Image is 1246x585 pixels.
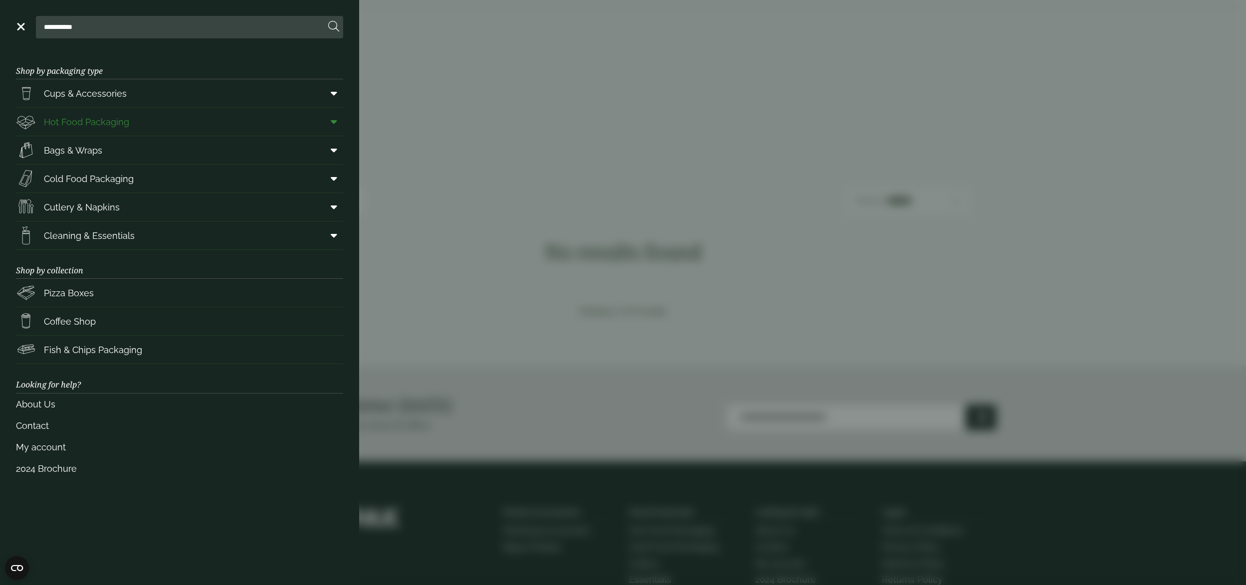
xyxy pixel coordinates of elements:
[16,307,343,335] a: Coffee Shop
[16,140,36,160] img: Paper_carriers.svg
[16,197,36,217] img: Cutlery.svg
[16,83,36,103] img: PintNhalf_cup.svg
[16,225,36,245] img: open-wipe.svg
[16,165,343,193] a: Cold Food Packaging
[16,79,343,107] a: Cups & Accessories
[44,286,94,300] span: Pizza Boxes
[44,87,127,100] span: Cups & Accessories
[16,283,36,303] img: Pizza_boxes.svg
[16,336,343,364] a: Fish & Chips Packaging
[16,169,36,189] img: Sandwich_box.svg
[16,193,343,221] a: Cutlery & Napkins
[16,250,343,279] h3: Shop by collection
[16,279,343,307] a: Pizza Boxes
[44,200,120,214] span: Cutlery & Napkins
[16,436,343,458] a: My account
[44,229,135,242] span: Cleaning & Essentials
[16,340,36,360] img: FishNchip_box.svg
[16,112,36,132] img: Deli_box.svg
[16,108,343,136] a: Hot Food Packaging
[16,415,343,436] a: Contact
[16,364,343,393] h3: Looking for help?
[5,556,29,580] button: Open CMP widget
[44,115,129,129] span: Hot Food Packaging
[16,393,343,415] a: About Us
[16,458,343,479] a: 2024 Brochure
[16,136,343,164] a: Bags & Wraps
[44,315,96,328] span: Coffee Shop
[44,144,102,157] span: Bags & Wraps
[44,172,134,186] span: Cold Food Packaging
[16,311,36,331] img: HotDrink_paperCup.svg
[16,221,343,249] a: Cleaning & Essentials
[44,343,142,357] span: Fish & Chips Packaging
[16,50,343,79] h3: Shop by packaging type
